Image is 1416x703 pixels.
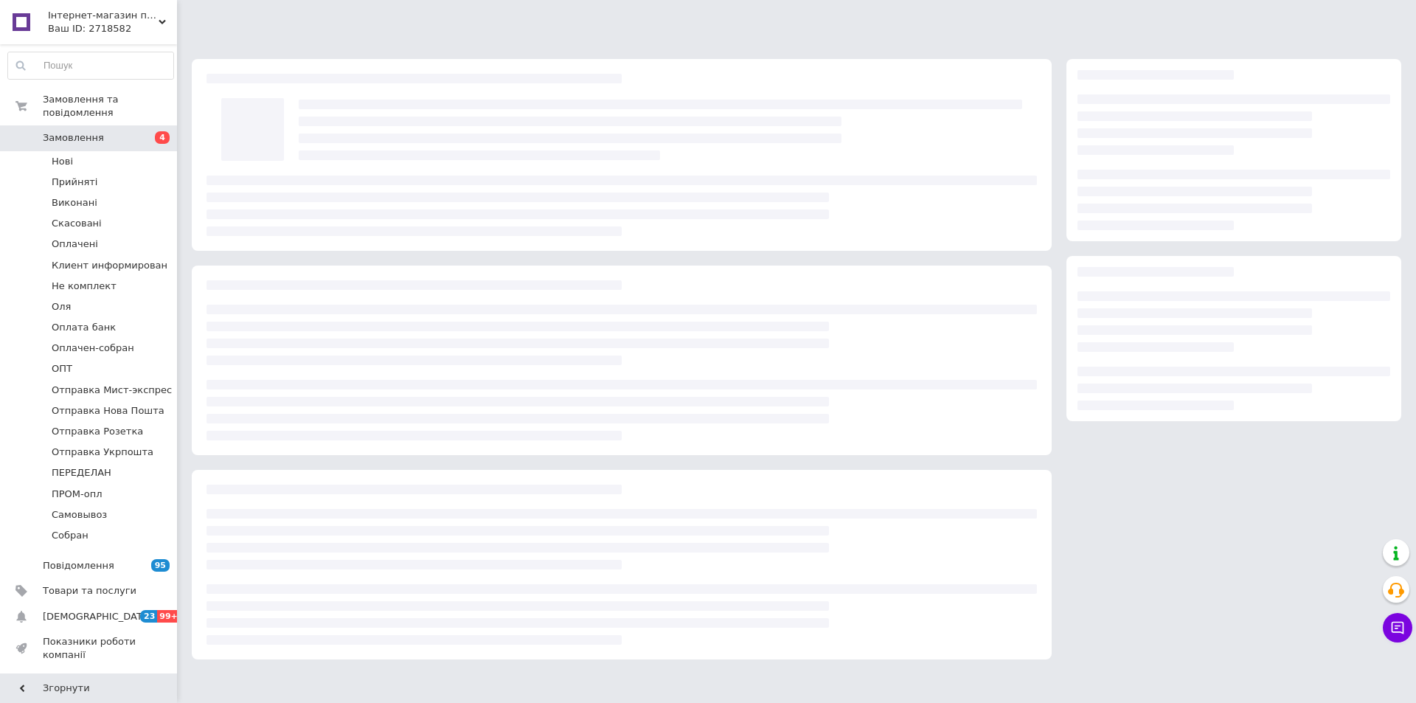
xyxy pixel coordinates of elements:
span: Показники роботи компанії [43,635,136,662]
button: Чат з покупцем [1383,613,1412,643]
span: ПРОМ-опл [52,488,103,501]
span: Отправка Мист-экспрес [52,384,172,397]
div: Ваш ID: 2718582 [48,22,177,35]
span: Замовлення та повідомлення [43,93,177,120]
input: Пошук [8,52,173,79]
span: 4 [155,131,170,144]
span: Оля [52,300,71,314]
span: Самовывоз [52,508,107,522]
span: Отправка Розетка [52,425,143,438]
span: ПЕРЕДЕЛАН [52,466,111,479]
span: Отправка Укрпошта [52,446,153,459]
span: Отправка Нова Пошта [52,404,164,418]
span: 23 [140,610,157,623]
span: Собран [52,529,88,542]
span: Прийняті [52,176,97,189]
span: Нові [52,155,73,168]
span: Оплата банк [52,321,116,334]
span: Скасовані [52,217,102,230]
span: Клиент информирован [52,259,167,272]
span: Оплачен-собран [52,342,134,355]
span: Повідомлення [43,559,114,572]
span: Оплачені [52,238,98,251]
span: Виконані [52,196,97,209]
span: Товари та послуги [43,584,136,598]
span: ОПТ [52,362,72,375]
span: [DEMOGRAPHIC_DATA] [43,610,152,623]
span: Інтернет-магазин пряжі та фурнітури SHIKIMIKI [48,9,159,22]
span: Не комплект [52,280,117,293]
span: Замовлення [43,131,104,145]
span: 95 [151,559,170,572]
span: 99+ [157,610,181,623]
